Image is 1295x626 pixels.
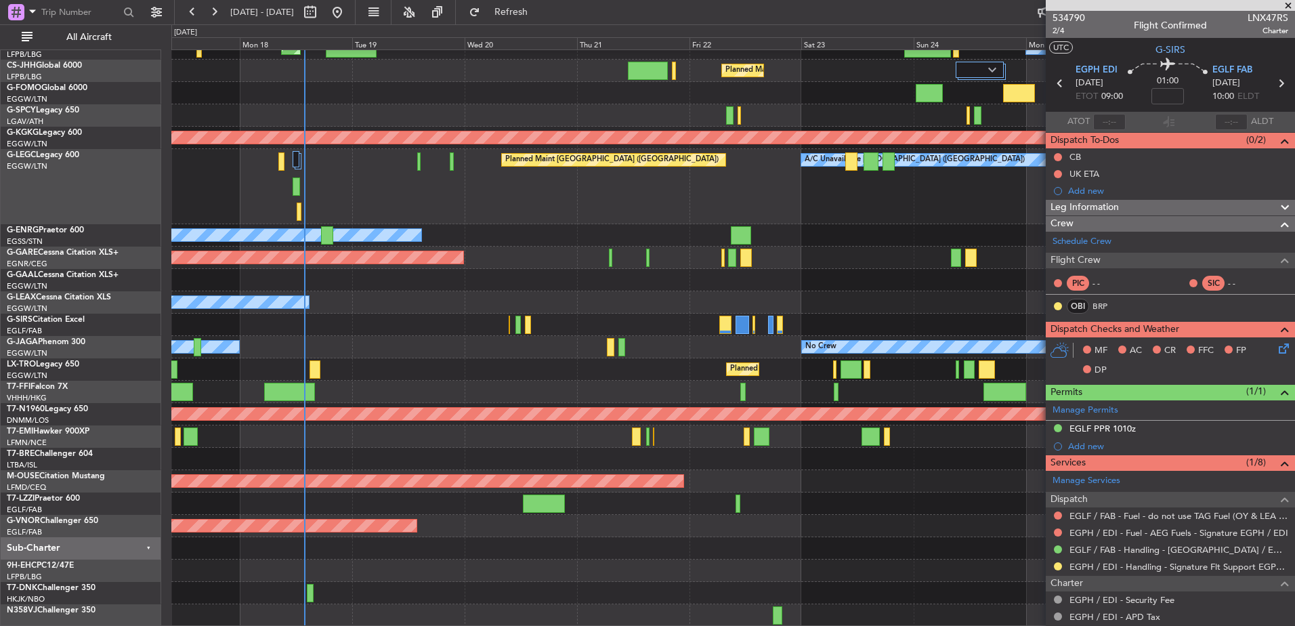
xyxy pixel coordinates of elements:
[7,460,37,470] a: LTBA/ISL
[1164,344,1176,358] span: CR
[1053,11,1085,25] span: 534790
[7,360,79,369] a: LX-TROLegacy 650
[7,450,35,458] span: T7-BRE
[7,249,119,257] a: G-GARECessna Citation XLS+
[7,606,37,614] span: N358VJ
[7,304,47,314] a: EGGW/LTN
[1050,200,1119,215] span: Leg Information
[1067,276,1089,291] div: PIC
[7,338,85,346] a: G-JAGAPhenom 300
[463,1,544,23] button: Refresh
[1251,115,1273,129] span: ALDT
[1067,299,1089,314] div: OBI
[1050,576,1083,591] span: Charter
[7,293,36,301] span: G-LEAX
[7,562,74,570] a: 9H-EHCPC12/47E
[1026,37,1139,49] div: Mon 25
[1068,440,1288,452] div: Add new
[1212,90,1234,104] span: 10:00
[7,62,36,70] span: CS-JHH
[1069,423,1136,434] div: EGLF PPR 1010z
[7,62,82,70] a: CS-JHHGlobal 6000
[465,37,577,49] div: Wed 20
[1053,474,1120,488] a: Manage Services
[7,117,43,127] a: LGAV/ATH
[1076,64,1118,77] span: EGPH EDI
[1050,492,1088,507] span: Dispatch
[7,129,39,137] span: G-KGKG
[1069,510,1288,522] a: EGLF / FAB - Fuel - do not use TAG Fuel (OY & LEA only) EGLF / FAB
[7,495,80,503] a: T7-LZZIPraetor 600
[7,606,95,614] a: N358VJChallenger 350
[41,2,119,22] input: Trip Number
[7,293,111,301] a: G-LEAXCessna Citation XLS
[7,427,33,436] span: T7-EMI
[1092,277,1123,289] div: - -
[1069,594,1174,606] a: EGPH / EDI - Security Fee
[7,517,40,525] span: G-VNOR
[7,495,35,503] span: T7-LZZI
[1246,384,1266,398] span: (1/1)
[7,281,47,291] a: EGGW/LTN
[7,249,38,257] span: G-GARE
[1202,276,1225,291] div: SIC
[1069,151,1081,163] div: CB
[7,472,39,480] span: M-OUSE
[7,271,119,279] a: G-GAALCessna Citation XLS+
[1246,133,1266,147] span: (0/2)
[914,37,1026,49] div: Sun 24
[730,359,943,379] div: Planned Maint [GEOGRAPHIC_DATA] ([GEOGRAPHIC_DATA])
[1101,90,1123,104] span: 09:00
[7,139,47,149] a: EGGW/LTN
[1050,322,1179,337] span: Dispatch Checks and Weather
[1050,253,1101,268] span: Flight Crew
[7,326,42,336] a: EGLF/FAB
[7,594,45,604] a: HKJK/NBO
[35,33,143,42] span: All Aircraft
[1050,385,1082,400] span: Permits
[1050,133,1119,148] span: Dispatch To-Dos
[7,49,42,60] a: LFPB/LBG
[7,584,37,592] span: T7-DNK
[1050,455,1086,471] span: Services
[7,151,36,159] span: G-LEGC
[7,348,47,358] a: EGGW/LTN
[1155,43,1185,57] span: G-SIRS
[1069,527,1288,539] a: EGPH / EDI - Fuel - AEG Fuels - Signature EGPH / EDI
[1248,25,1288,37] span: Charter
[7,161,47,171] a: EGGW/LTN
[1076,90,1098,104] span: ETOT
[7,371,47,381] a: EGGW/LTN
[7,562,37,570] span: 9H-EHC
[1095,364,1107,377] span: DP
[7,338,38,346] span: G-JAGA
[240,37,352,49] div: Mon 18
[7,472,105,480] a: M-OUSECitation Mustang
[1134,18,1207,33] div: Flight Confirmed
[1068,185,1288,196] div: Add new
[7,129,82,137] a: G-KGKGLegacy 600
[7,393,47,403] a: VHHH/HKG
[1093,114,1126,130] input: --:--
[1050,216,1074,232] span: Crew
[805,337,836,357] div: No Crew
[1067,115,1090,129] span: ATOT
[1069,611,1160,623] a: EGPH / EDI - APD Tax
[1237,90,1259,104] span: ELDT
[15,26,147,48] button: All Aircraft
[689,37,802,49] div: Fri 22
[1248,11,1288,25] span: LNX47RS
[1095,344,1107,358] span: MF
[1212,64,1252,77] span: EGLF FAB
[483,7,540,17] span: Refresh
[7,226,39,234] span: G-ENRG
[7,84,41,92] span: G-FOMO
[7,106,79,114] a: G-SPCYLegacy 650
[1053,25,1085,37] span: 2/4
[1049,41,1073,54] button: UTC
[7,106,36,114] span: G-SPCY
[505,150,719,170] div: Planned Maint [GEOGRAPHIC_DATA] ([GEOGRAPHIC_DATA])
[1228,277,1258,289] div: - -
[7,383,30,391] span: T7-FFI
[230,6,294,18] span: [DATE] - [DATE]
